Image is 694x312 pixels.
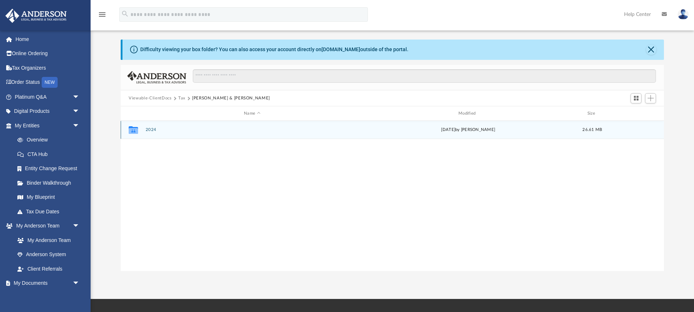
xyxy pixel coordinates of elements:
[72,118,87,133] span: arrow_drop_down
[121,121,664,271] div: grid
[10,133,91,147] a: Overview
[3,9,69,23] img: Anderson Advisors Platinum Portal
[5,219,87,233] a: My Anderson Teamarrow_drop_down
[72,219,87,234] span: arrow_drop_down
[98,14,107,19] a: menu
[140,46,408,53] div: Difficulty viewing your box folder? You can also access your account directly on outside of the p...
[578,110,607,117] div: Size
[72,90,87,104] span: arrow_drop_down
[441,128,456,132] span: [DATE]
[5,32,91,46] a: Home
[42,77,58,88] div: NEW
[146,128,359,132] button: 2024
[321,46,360,52] a: [DOMAIN_NAME]
[645,93,656,103] button: Add
[362,127,575,133] div: by [PERSON_NAME]
[121,10,129,18] i: search
[129,95,171,102] button: Viewable-ClientDocs
[583,128,602,132] span: 26.61 MB
[10,147,91,161] a: CTA Hub
[10,233,83,247] a: My Anderson Team
[10,262,87,276] a: Client Referrals
[178,95,186,102] button: Tax
[362,110,575,117] div: Modified
[10,176,91,190] a: Binder Walkthrough
[631,93,641,103] button: Switch to Grid View
[5,61,91,75] a: Tax Organizers
[72,104,87,119] span: arrow_drop_down
[646,45,656,55] button: Close
[610,110,661,117] div: id
[124,110,142,117] div: id
[5,46,91,61] a: Online Ordering
[193,69,656,83] input: Search files and folders
[145,110,358,117] div: Name
[678,9,689,20] img: User Pic
[192,95,270,102] button: [PERSON_NAME] & [PERSON_NAME]
[5,118,91,133] a: My Entitiesarrow_drop_down
[5,90,91,104] a: Platinum Q&Aarrow_drop_down
[5,276,87,291] a: My Documentsarrow_drop_down
[5,104,91,119] a: Digital Productsarrow_drop_down
[72,276,87,291] span: arrow_drop_down
[10,204,91,219] a: Tax Due Dates
[5,75,91,90] a: Order StatusNEW
[10,190,87,205] a: My Blueprint
[10,161,91,176] a: Entity Change Request
[10,247,87,262] a: Anderson System
[98,10,107,19] i: menu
